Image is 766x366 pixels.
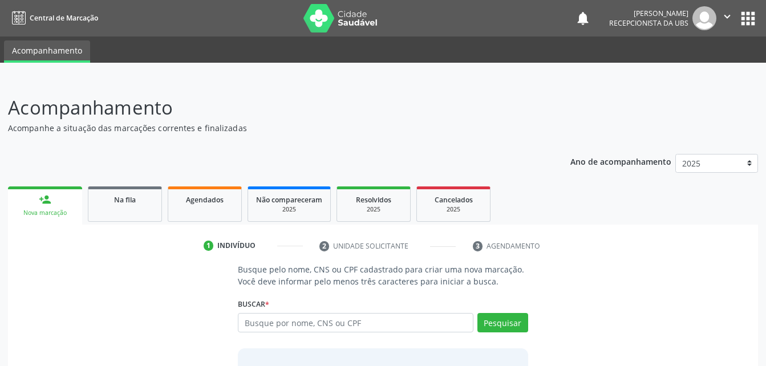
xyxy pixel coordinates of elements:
span: Recepcionista da UBS [609,18,688,28]
span: Agendados [186,195,224,205]
div: person_add [39,193,51,206]
p: Acompanhamento [8,93,533,122]
a: Central de Marcação [8,9,98,27]
div: 2025 [345,205,402,214]
span: Cancelados [435,195,473,205]
i:  [721,10,733,23]
span: Não compareceram [256,195,322,205]
div: 1 [204,241,214,251]
div: Indivíduo [217,241,256,251]
div: 2025 [425,205,482,214]
a: Acompanhamento [4,40,90,63]
button: apps [738,9,758,29]
span: Na fila [114,195,136,205]
div: 2025 [256,205,322,214]
button: notifications [575,10,591,26]
span: Resolvidos [356,195,391,205]
label: Buscar [238,295,269,313]
div: [PERSON_NAME] [609,9,688,18]
button: Pesquisar [477,313,528,332]
input: Busque por nome, CNS ou CPF [238,313,473,332]
button:  [716,6,738,30]
span: Central de Marcação [30,13,98,23]
div: Nova marcação [16,209,74,217]
p: Acompanhe a situação das marcações correntes e finalizadas [8,122,533,134]
p: Busque pelo nome, CNS ou CPF cadastrado para criar uma nova marcação. Você deve informar pelo men... [238,263,528,287]
img: img [692,6,716,30]
p: Ano de acompanhamento [570,154,671,168]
